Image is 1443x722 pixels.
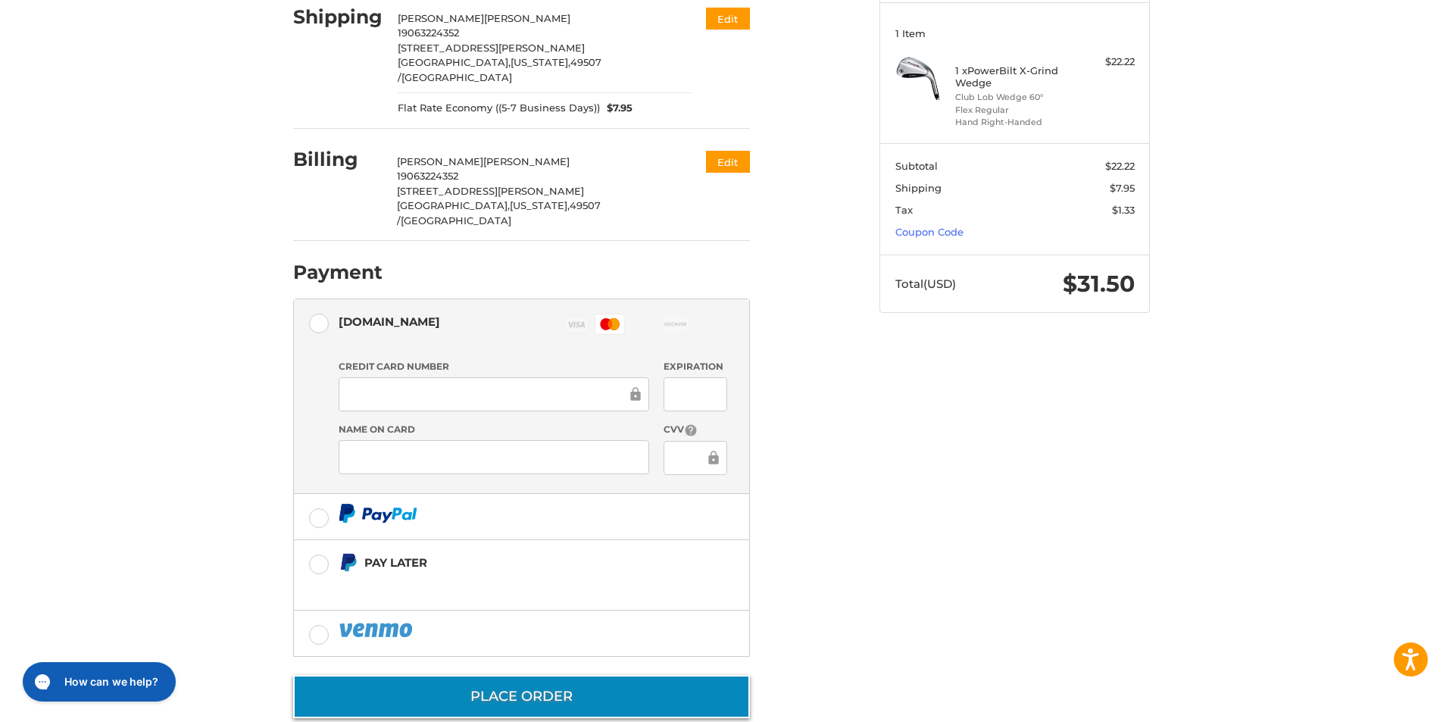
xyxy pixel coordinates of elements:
[401,71,512,83] span: [GEOGRAPHIC_DATA]
[398,42,585,54] span: [STREET_ADDRESS][PERSON_NAME]
[397,199,601,227] span: 49507 /
[706,151,750,173] button: Edit
[397,199,510,211] span: [GEOGRAPHIC_DATA],
[401,214,511,227] span: [GEOGRAPHIC_DATA]
[398,56,511,68] span: [GEOGRAPHIC_DATA],
[510,199,570,211] span: [US_STATE],
[364,550,654,575] div: Pay Later
[895,226,964,238] a: Coupon Code
[293,5,383,29] h2: Shipping
[339,578,655,592] iframe: PayPal Message 1
[484,12,570,24] span: [PERSON_NAME]
[293,675,750,718] button: Place Order
[397,155,483,167] span: [PERSON_NAME]
[895,182,942,194] span: Shipping
[895,160,938,172] span: Subtotal
[398,101,600,116] span: Flat Rate Economy ((5-7 Business Days))
[1075,55,1135,70] div: $22.22
[339,504,417,523] img: PayPal icon
[955,91,1071,104] li: Club Lob Wedge 60°
[339,423,649,436] label: Name on Card
[511,56,570,68] span: [US_STATE],
[1110,182,1135,194] span: $7.95
[664,423,726,437] label: CVV
[955,64,1071,89] h4: 1 x PowerBilt X-Grind Wedge
[397,170,458,182] span: 19063224352
[398,12,484,24] span: [PERSON_NAME]
[955,104,1071,117] li: Flex Regular
[1063,270,1135,298] span: $31.50
[339,620,416,639] img: PayPal icon
[1112,204,1135,216] span: $1.33
[955,116,1071,129] li: Hand Right-Handed
[293,261,383,284] h2: Payment
[1105,160,1135,172] span: $22.22
[895,204,913,216] span: Tax
[483,155,570,167] span: [PERSON_NAME]
[15,657,180,707] iframe: Gorgias live chat messenger
[1318,681,1443,722] iframe: Google Customer Reviews
[397,185,584,197] span: [STREET_ADDRESS][PERSON_NAME]
[706,8,750,30] button: Edit
[398,56,601,83] span: 49507 /
[398,27,459,39] span: 19063224352
[293,148,382,171] h2: Billing
[664,360,726,374] label: Expiration
[339,553,358,572] img: Pay Later icon
[895,27,1135,39] h3: 1 Item
[339,309,440,334] div: [DOMAIN_NAME]
[600,101,633,116] span: $7.95
[339,360,649,374] label: Credit Card Number
[895,277,956,291] span: Total (USD)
